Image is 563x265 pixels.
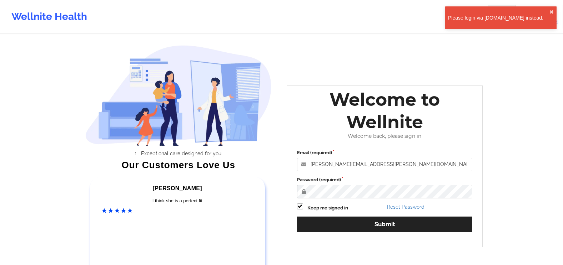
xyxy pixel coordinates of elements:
[387,204,424,210] a: Reset Password
[297,158,473,171] input: Email address
[549,9,554,15] button: close
[297,217,473,232] button: Submit
[292,133,478,139] div: Welcome back, please sign in
[297,149,473,156] label: Email (required)
[92,151,272,156] li: Exceptional care designed for you.
[297,176,473,183] label: Password (required)
[448,14,549,21] div: Please login via [DOMAIN_NAME] instead.
[85,45,272,146] img: wellnite-auth-hero_200.c722682e.png
[85,161,272,168] div: Our Customers Love Us
[102,197,253,204] div: I think she is a perfect fit
[307,204,348,212] label: Keep me signed in
[292,88,478,133] div: Welcome to Wellnite
[153,185,202,191] span: [PERSON_NAME]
